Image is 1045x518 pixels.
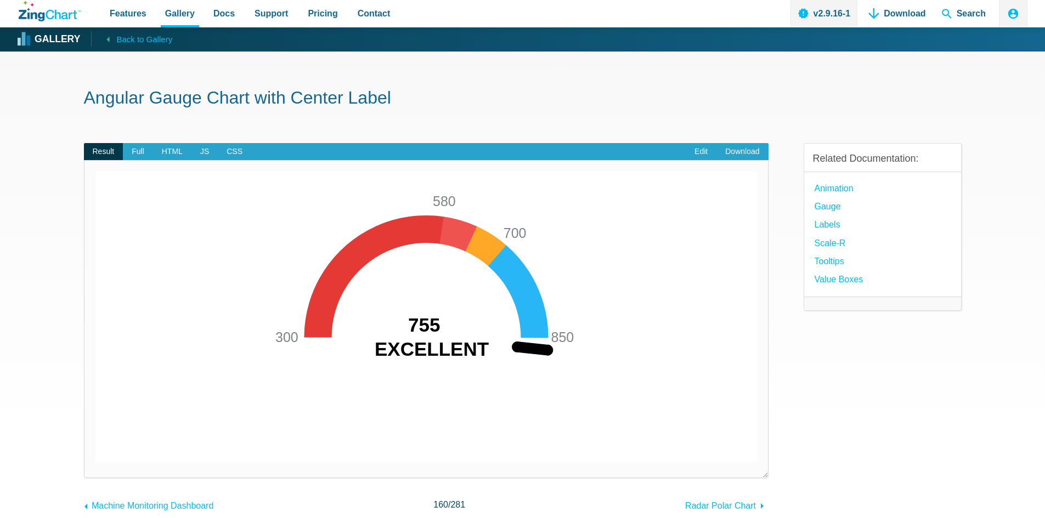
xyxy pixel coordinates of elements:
a: Download [716,143,768,161]
a: Value Boxes [815,272,863,287]
span: JS [191,143,218,161]
a: Tooltips [815,254,844,269]
span: Radar Polar Chart [685,501,756,510]
span: Back to Gallery [116,32,172,47]
span: Support [255,6,288,21]
span: / [433,497,465,512]
a: ZingChart Logo. Click to return to the homepage [19,1,81,21]
h1: Angular Gauge Chart with Center Label [84,87,962,111]
a: Animation [815,181,854,196]
span: CSS [218,143,251,161]
a: Scale-R [815,236,846,251]
a: Machine Monitoring Dashboard [84,496,214,513]
span: Pricing [308,6,337,21]
span: 281 [450,500,465,509]
a: Gallery [19,31,80,48]
span: HTML [153,143,191,161]
span: Full [123,143,153,161]
span: Contact [358,6,391,21]
span: Machine Monitoring Dashboard [92,501,213,510]
span: Docs [213,6,235,21]
h3: Related Documentation: [813,152,952,165]
span: Features [110,6,146,21]
a: Labels [815,217,840,232]
a: Gauge [815,199,841,214]
span: 160 [433,500,448,509]
span: Result [84,143,123,161]
strong: Gallery [35,35,80,44]
a: Back to Gallery [91,31,172,47]
span: Gallery [165,6,195,21]
a: Radar Polar Chart [685,496,768,513]
a: Edit [686,143,716,161]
